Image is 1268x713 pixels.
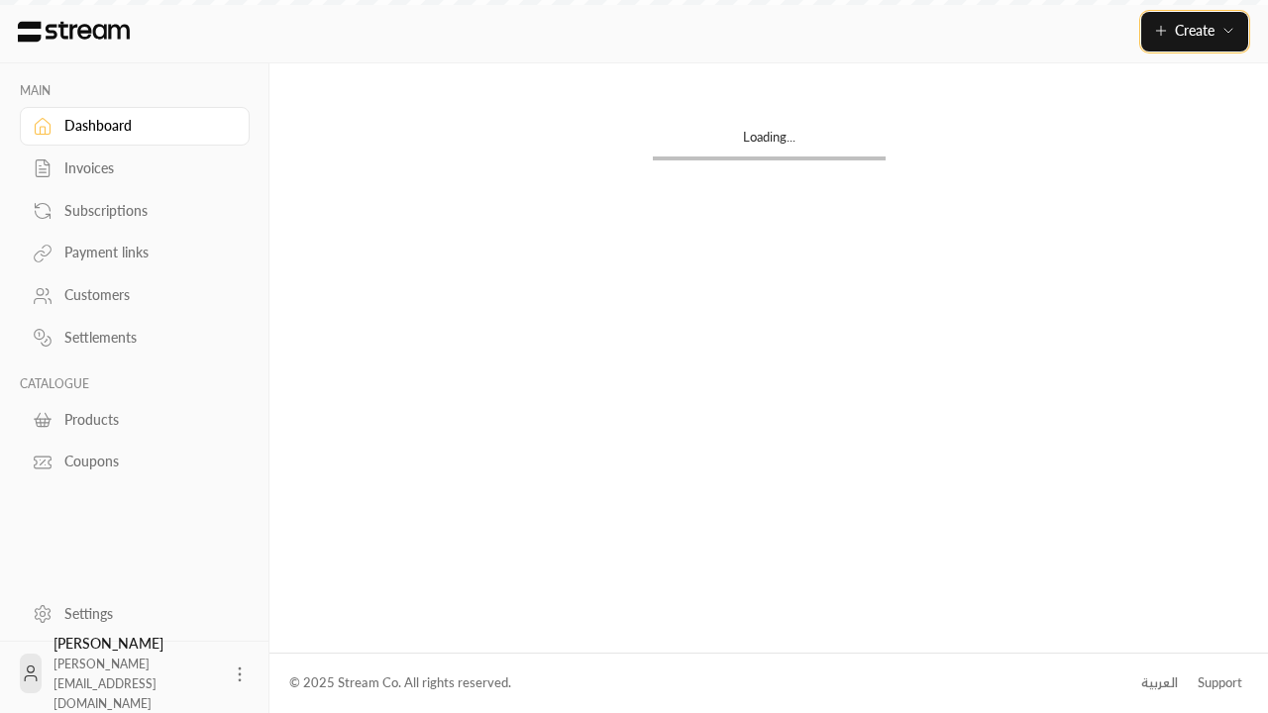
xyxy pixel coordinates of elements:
div: Settings [64,604,225,624]
a: Subscriptions [20,191,250,230]
img: Logo [16,21,132,43]
a: Support [1191,665,1248,701]
a: Dashboard [20,107,250,146]
div: Dashboard [64,116,225,136]
div: Subscriptions [64,201,225,221]
div: Coupons [64,452,225,471]
div: Products [64,410,225,430]
span: [PERSON_NAME][EMAIL_ADDRESS][DOMAIN_NAME] [53,657,157,711]
a: Settings [20,594,250,633]
span: Create [1175,22,1215,39]
div: Loading... [653,128,886,156]
div: العربية [1141,673,1178,693]
div: © 2025 Stream Co. All rights reserved. [289,673,511,693]
a: Coupons [20,443,250,481]
a: Payment links [20,234,250,272]
div: Payment links [64,243,225,262]
a: Invoices [20,150,250,188]
a: Customers [20,276,250,315]
a: Settlements [20,319,250,357]
p: MAIN [20,83,250,99]
div: [PERSON_NAME] [53,634,218,713]
div: Invoices [64,158,225,178]
button: Create [1141,12,1248,51]
p: CATALOGUE [20,376,250,392]
a: Products [20,400,250,439]
div: Customers [64,285,225,305]
div: Settlements [64,328,225,348]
